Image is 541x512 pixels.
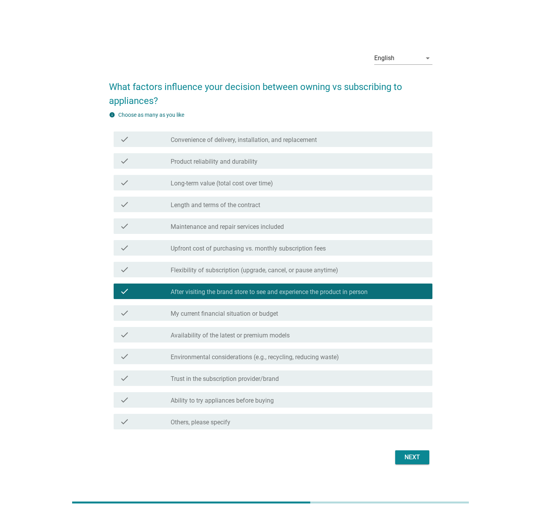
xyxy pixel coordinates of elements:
[374,55,394,62] div: English
[118,112,184,118] label: Choose as many as you like
[120,330,129,339] i: check
[120,308,129,318] i: check
[120,243,129,253] i: check
[171,201,260,209] label: Length and terms of the contract
[171,288,368,296] label: After visiting the brand store to see and experience the product in person
[120,265,129,274] i: check
[120,178,129,187] i: check
[401,453,423,462] div: Next
[423,54,432,63] i: arrow_drop_down
[120,417,129,426] i: check
[120,135,129,144] i: check
[171,180,273,187] label: Long-term value (total cost over time)
[120,221,129,231] i: check
[120,352,129,361] i: check
[171,245,326,253] label: Upfront cost of purchasing vs. monthly subscription fees
[171,223,284,231] label: Maintenance and repair services included
[171,419,230,426] label: Others, please specify
[120,200,129,209] i: check
[120,395,129,405] i: check
[120,374,129,383] i: check
[109,112,115,118] i: info
[109,72,432,108] h2: What factors influence your decision between owning vs subscribing to appliances?
[171,158,258,166] label: Product reliability and durability
[171,397,274,405] label: Ability to try appliances before buying
[171,375,279,383] label: Trust in the subscription provider/brand
[171,136,317,144] label: Convenience of delivery, installation, and replacement
[120,156,129,166] i: check
[171,353,339,361] label: Environmental considerations (e.g., recycling, reducing waste)
[120,287,129,296] i: check
[171,332,290,339] label: Availability of the latest or premium models
[395,450,429,464] button: Next
[171,310,278,318] label: My current financial situation or budget
[171,266,338,274] label: Flexibility of subscription (upgrade, cancel, or pause anytime)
